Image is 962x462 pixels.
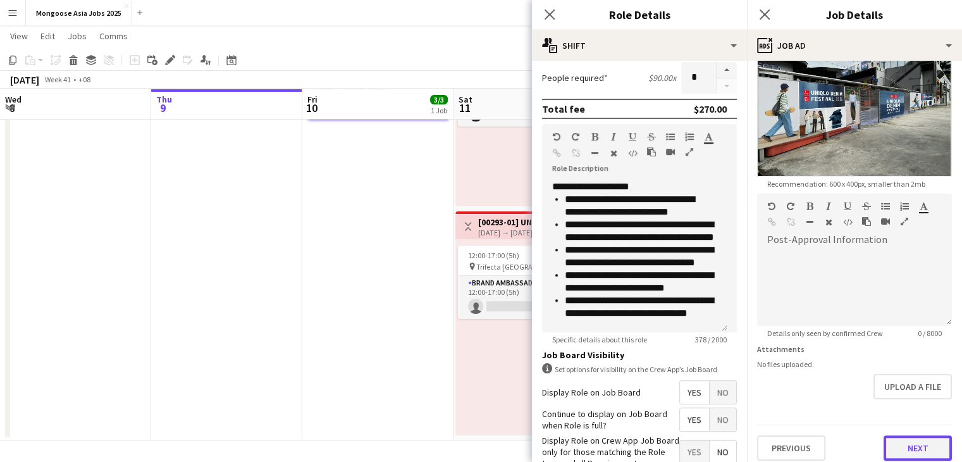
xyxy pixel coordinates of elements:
[305,101,318,115] span: 10
[458,246,600,319] app-job-card: 12:00-17:00 (5h)0/1 Trifecta [GEOGRAPHIC_DATA]1 RoleBrand Ambassador (weekend)2A0/112:00-17:00 (5h)
[609,148,618,158] button: Clear Formatting
[628,148,637,158] button: HTML Code
[459,94,472,105] span: Sat
[919,201,928,211] button: Text Color
[881,201,890,211] button: Unordered List
[805,201,814,211] button: Bold
[628,132,637,142] button: Underline
[156,94,172,105] span: Thu
[757,179,935,189] span: Recommendation: 600 x 400px, smaller than 2mb
[757,359,952,369] div: No files uploaded.
[680,381,709,404] span: Yes
[757,344,805,354] label: Attachments
[648,72,676,84] div: $90.00 x
[94,28,133,44] a: Comms
[542,103,585,115] div: Total fee
[757,328,893,338] span: Details only seen by confirmed Crew
[609,132,618,142] button: Italic
[542,335,657,344] span: Specific details about this role
[747,6,962,23] h3: Job Details
[590,148,599,158] button: Horizontal Line
[35,28,60,44] a: Edit
[805,217,814,227] button: Horizontal Line
[680,408,709,431] span: Yes
[431,106,447,115] div: 1 Job
[666,132,675,142] button: Unordered List
[63,28,92,44] a: Jobs
[647,147,656,157] button: Paste as plain text
[843,201,852,211] button: Underline
[685,335,737,344] span: 378 / 2000
[685,132,694,142] button: Ordered List
[717,62,737,78] button: Increase
[824,201,833,211] button: Italic
[843,217,852,227] button: HTML Code
[458,276,600,319] app-card-role: Brand Ambassador (weekend)2A0/112:00-17:00 (5h)
[824,217,833,227] button: Clear Formatting
[307,94,318,105] span: Fri
[542,72,608,84] label: People required
[747,30,962,61] div: Job Ad
[786,201,795,211] button: Redo
[532,6,747,23] h3: Role Details
[42,75,73,84] span: Week 41
[532,30,747,61] div: Shift
[154,101,172,115] span: 9
[10,73,39,86] div: [DATE]
[430,95,448,104] span: 3/3
[478,228,572,237] div: [DATE] → [DATE]
[3,101,22,115] span: 8
[881,216,890,227] button: Insert video
[704,132,713,142] button: Text Color
[757,435,825,461] button: Previous
[542,363,737,375] div: Set options for visibility on the Crew App’s Job Board
[5,28,33,44] a: View
[900,216,909,227] button: Fullscreen
[542,349,737,361] h3: Job Board Visibility
[908,328,952,338] span: 0 / 8000
[99,30,128,42] span: Comms
[694,103,727,115] div: $270.00
[590,132,599,142] button: Bold
[666,147,675,157] button: Insert video
[767,201,776,211] button: Undo
[26,1,132,25] button: Mongoose Asia Jobs 2025
[68,30,87,42] span: Jobs
[457,101,472,115] span: 11
[685,147,694,157] button: Fullscreen
[40,30,55,42] span: Edit
[10,30,28,42] span: View
[542,408,679,431] label: Continue to display on Job Board when Role is full?
[862,201,871,211] button: Strikethrough
[78,75,90,84] div: +08
[873,374,952,399] button: Upload a file
[476,262,571,272] span: Trifecta [GEOGRAPHIC_DATA]
[542,387,641,398] label: Display Role on Job Board
[862,216,871,227] button: Paste as plain text
[571,132,580,142] button: Redo
[552,132,561,142] button: Undo
[5,94,22,105] span: Wed
[647,132,656,142] button: Strikethrough
[710,408,736,431] span: No
[900,201,909,211] button: Ordered List
[710,381,736,404] span: No
[884,435,952,461] button: Next
[468,251,519,260] span: 12:00-17:00 (5h)
[478,216,572,228] h3: [00293-01] UNIQLO Denim Festival 2025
